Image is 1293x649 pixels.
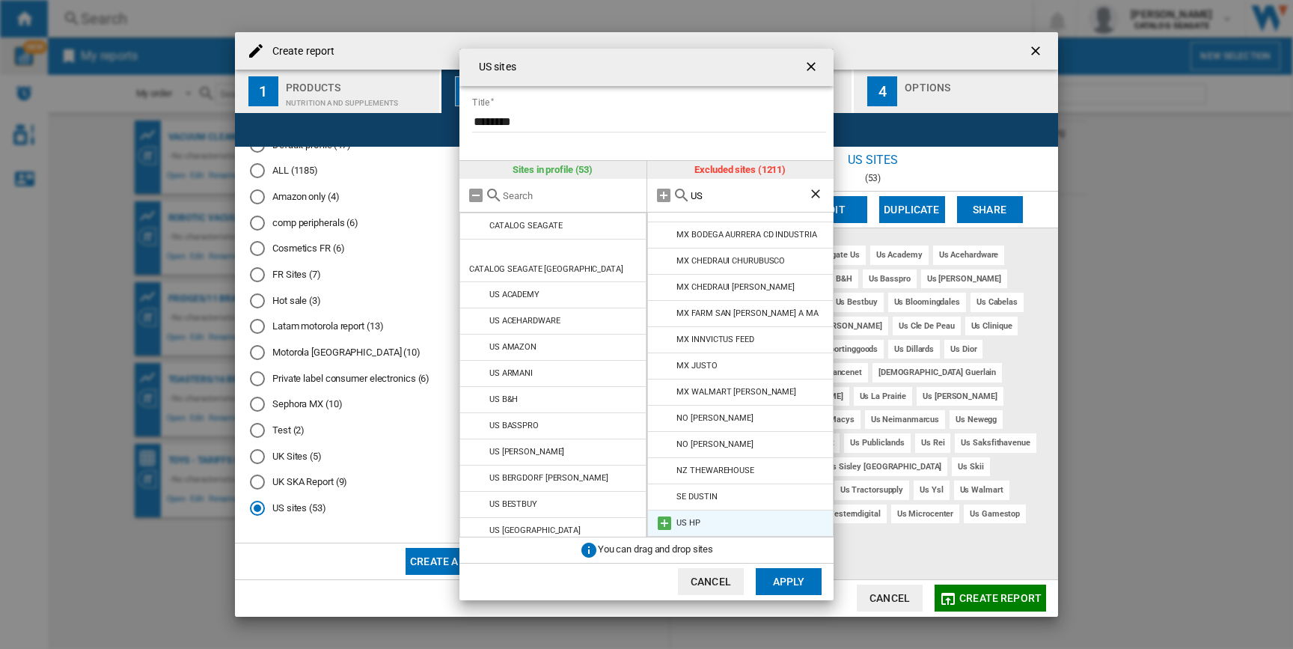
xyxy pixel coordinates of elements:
div: Sites in profile (53) [459,161,646,179]
input: Search [691,190,809,201]
div: NO [PERSON_NAME] [676,413,753,423]
div: CATALOG SEAGATE [489,221,563,231]
span: You can drag and drop sites [598,543,713,555]
div: US [GEOGRAPHIC_DATA] [489,525,581,535]
div: MX FARM SAN [PERSON_NAME] A MA [676,308,818,318]
div: Excluded sites (1211) [647,161,834,179]
div: MX BODEGA AURRERA CD INDUSTRIA [676,230,816,240]
ng-md-icon: getI18NText('BUTTONS.CLOSE_DIALOG') [804,59,822,77]
div: US [PERSON_NAME] [489,447,564,457]
div: US ARMANI [489,368,533,378]
div: MX CHEDRAUI CHURUBUSCO [676,256,785,266]
div: MX WALMART [PERSON_NAME] [676,387,796,397]
div: US B&H [489,394,518,404]
div: NZ THEWAREHOUSE [676,466,754,475]
button: getI18NText('BUTTONS.CLOSE_DIALOG') [798,52,828,82]
div: US ACADEMY [489,290,539,299]
div: MX JUSTO [676,361,717,371]
md-icon: Remove all [467,186,485,204]
div: US BERGDORF [PERSON_NAME] [489,473,608,483]
div: NO [PERSON_NAME] [676,439,753,449]
div: US HP [676,518,700,528]
div: US AMAZON [489,342,537,352]
ng-md-icon: Clear search [808,186,826,204]
div: SE DUSTIN [676,492,717,502]
div: US BASSPRO [489,421,539,430]
div: CATALOG SEAGATE [GEOGRAPHIC_DATA] [469,264,623,274]
div: US ACEHARDWARE [489,316,560,326]
div: US BESTBUY [489,499,537,509]
input: Search [503,190,639,201]
div: MX CHEDRAUI [PERSON_NAME] [676,282,795,292]
h4: US sites [471,60,516,75]
md-icon: Add all [655,186,673,204]
button: Cancel [678,568,744,595]
button: Apply [756,568,822,595]
div: MX INNVICTUS FEED [676,335,754,344]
